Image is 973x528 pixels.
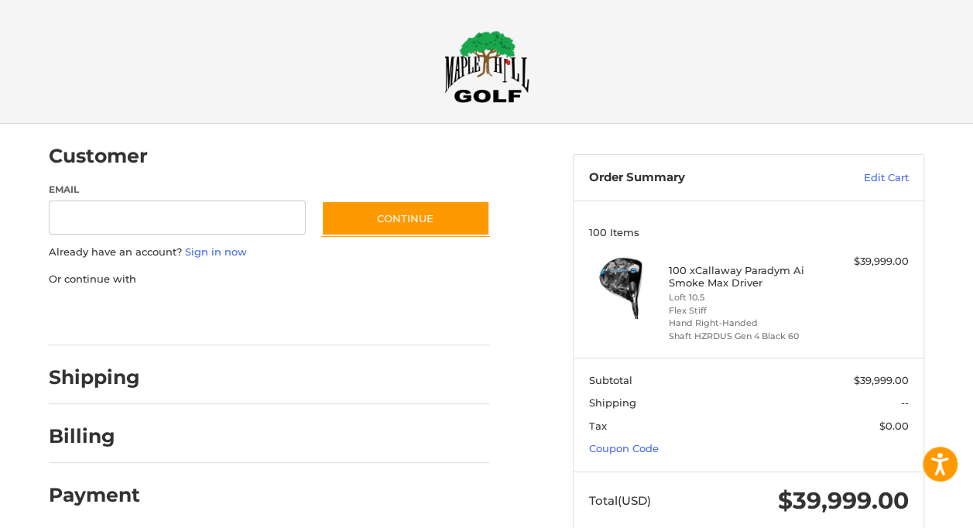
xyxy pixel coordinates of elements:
[589,442,659,454] a: Coupon Code
[589,420,607,432] span: Tax
[669,264,825,290] h4: 100 x Callaway Paradym Ai Smoke Max Driver
[669,317,825,330] li: Hand Right-Handed
[669,304,825,317] li: Flex Stiff
[589,374,632,386] span: Subtotal
[444,30,529,103] img: Maple Hill Golf
[669,291,825,304] li: Loft 10.5
[879,420,909,432] span: $0.00
[901,396,909,409] span: --
[669,330,825,343] li: Shaft HZRDUS Gen 4 Black 60
[185,245,247,258] a: Sign in now
[307,302,423,330] iframe: PayPal-venmo
[49,365,140,389] h2: Shipping
[828,254,908,269] div: $39,999.00
[589,226,909,238] h3: 100 Items
[49,272,489,287] p: Or continue with
[589,396,636,409] span: Shipping
[175,302,291,330] iframe: PayPal-paylater
[49,483,140,507] h2: Payment
[49,424,139,448] h2: Billing
[321,201,490,236] button: Continue
[49,245,489,260] p: Already have an account?
[49,144,148,168] h2: Customer
[807,170,909,186] a: Edit Cart
[44,302,160,330] iframe: PayPal-paypal
[854,374,909,386] span: $39,999.00
[589,170,807,186] h3: Order Summary
[49,183,306,197] label: Email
